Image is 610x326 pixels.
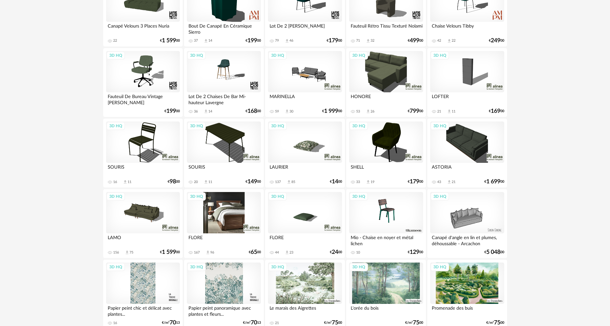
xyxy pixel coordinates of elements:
div: 3D HQ [106,122,125,130]
div: Fauteuil Rétro Tissu Texturé Nolami [349,22,423,35]
span: Download icon [287,180,291,184]
div: 19 [371,180,374,184]
div: 167 [194,250,200,255]
div: 22 [452,38,455,43]
div: 3D HQ [349,263,368,271]
div: 20 [194,180,198,184]
span: Download icon [447,109,452,114]
div: 11 [128,180,131,184]
span: 149 [247,180,257,184]
span: Download icon [285,38,289,43]
div: 3D HQ [106,192,125,201]
div: SOURIS [106,163,180,176]
div: 3D HQ [187,263,206,271]
span: 1 999 [324,109,338,113]
div: € 00 [246,38,261,43]
a: 3D HQ MARINELLA 59 Download icon 30 €1 99900 [265,48,345,117]
div: 3D HQ [430,51,449,60]
div: 37 [194,38,198,43]
div: 16 [113,180,117,184]
div: Canapé d'angle en lin et plumes, déhoussable - Arcachon [430,233,504,246]
div: FLORE [187,233,261,246]
div: Mio - Chaise en noyer et métal lichen [349,233,423,246]
div: LAURIER [268,163,342,176]
span: 179 [410,180,419,184]
span: 5 048 [486,250,500,255]
span: Download icon [285,109,289,114]
div: € 00 [489,109,504,113]
div: Lot De 2 Chaises De Bar Mi-hauteur Lavergne [187,92,261,105]
div: € 00 [484,180,504,184]
div: 21 [452,180,455,184]
div: 43 [437,180,441,184]
span: 179 [329,38,338,43]
a: 3D HQ LOFTER 21 Download icon 11 €16900 [427,48,507,117]
div: 85 [291,180,295,184]
span: Download icon [204,109,208,114]
div: 3D HQ [106,51,125,60]
span: Download icon [285,250,289,255]
span: 1 699 [486,180,500,184]
div: L'orée du bois [349,304,423,317]
div: € 00 [322,109,342,113]
div: 3D HQ [106,263,125,271]
div: Papier peint chic et délicat avec plantes... [106,304,180,317]
span: 65 [251,250,257,255]
div: €/m² 13 [243,321,261,325]
div: €/m² 00 [486,321,504,325]
div: 3D HQ [268,51,287,60]
div: SOURIS [187,163,261,176]
span: 249 [491,38,500,43]
div: €/m² 00 [405,321,423,325]
span: 98 [170,180,176,184]
a: 3D HQ FLORE 167 Download icon 96 €6500 [184,189,263,258]
div: € 00 [408,38,423,43]
div: 75 [130,250,133,255]
div: Bout De Canapé En Céramique Sierro [187,22,261,35]
span: 1 599 [162,38,176,43]
div: Chaise Velours Tibby [430,22,504,35]
div: LOFTER [430,92,504,105]
div: Le marais des Aigrettes [268,304,342,317]
div: € 00 [168,180,180,184]
a: 3D HQ Mio - Chaise en noyer et métal lichen 10 €12900 [346,189,426,258]
a: 3D HQ LAURIER 137 Download icon 85 €1400 [265,119,345,188]
span: 75 [413,321,419,325]
a: 3D HQ Canapé d'angle en lin et plumes, déhoussable - Arcachon €5 04800 [427,189,507,258]
div: 11 [452,109,455,114]
div: 14 [208,38,212,43]
div: 71 [356,38,360,43]
span: 1 599 [162,250,176,255]
span: Download icon [204,180,208,184]
span: 199 [247,38,257,43]
div: € 00 [330,250,342,255]
div: SHELL [349,163,423,176]
div: 53 [356,109,360,114]
div: € 00 [408,180,423,184]
div: 3D HQ [349,122,368,130]
div: 96 [210,250,214,255]
span: Download icon [366,109,371,114]
div: € 00 [327,38,342,43]
span: 70 [251,321,257,325]
a: 3D HQ ASTORIA 43 Download icon 21 €1 69900 [427,119,507,188]
div: 137 [275,180,281,184]
a: 3D HQ SHELL 33 Download icon 19 €17900 [346,119,426,188]
div: 10 [356,250,360,255]
span: 169 [491,109,500,113]
div: 42 [437,38,441,43]
div: Lot De 2 [PERSON_NAME] [268,22,342,35]
div: 3D HQ [187,122,206,130]
div: 3D HQ [187,51,206,60]
a: 3D HQ FLORE 44 Download icon 23 €2400 [265,189,345,258]
div: 33 [356,180,360,184]
div: € 00 [164,109,180,113]
div: 59 [275,109,279,114]
a: 3D HQ HONORE 53 Download icon 26 €79900 [346,48,426,117]
div: HONORE [349,92,423,105]
div: 44 [275,250,279,255]
div: € 00 [408,250,423,255]
span: Download icon [447,38,452,43]
div: 3D HQ [430,122,449,130]
span: 499 [410,38,419,43]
